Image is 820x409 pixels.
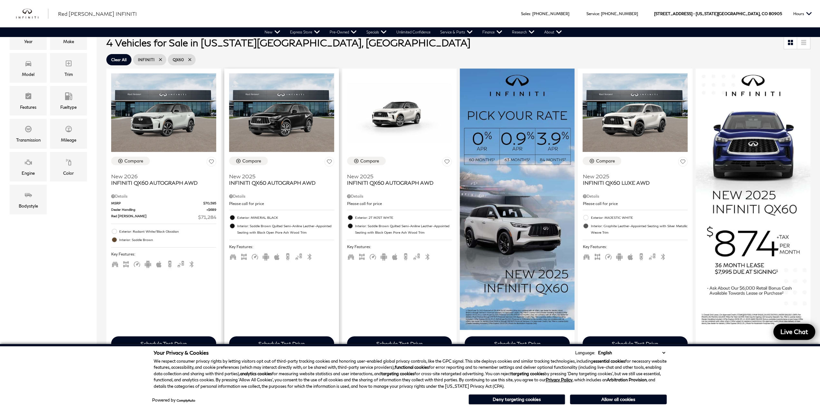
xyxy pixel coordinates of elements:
span: Backup Camera [637,254,645,258]
a: New [260,27,285,37]
div: Bodystyle [19,202,38,209]
span: Adaptive Cruise Control [604,254,612,258]
span: Fueltype [65,91,72,104]
span: Exterior: MAJESTIC WHITE [591,214,688,221]
span: Bluetooth [659,254,667,258]
div: FeaturesFeatures [10,86,47,116]
span: Please call for price [347,201,382,206]
span: QX60 [173,56,184,64]
span: Adaptive Cruise Control [251,254,259,258]
span: Exterior: Radiant White/Black Obsidian [119,228,216,235]
span: Mileage [65,124,72,136]
a: New 2025INFINITI QX60 AUTOGRAPH AWD [229,169,334,186]
span: Apple Car-Play [273,254,281,258]
span: Android Auto [615,254,623,258]
button: Compare Vehicle [583,157,621,165]
a: Specials [362,27,391,37]
span: Interior: Saddle Brown Quilted Semi-Aniline Leather-Appointed Seating with Black Open Pore Ash Wo... [355,223,452,236]
div: Pricing Details - INFINITI QX60 LUXE AWD [583,193,688,199]
span: Android Auto [262,254,270,258]
div: Schedule Test Drive - INFINITI QX60 LUXE AWD [583,336,688,351]
button: Compare Vehicle [229,157,268,165]
nav: Main Navigation [260,27,567,37]
span: AWD [593,254,601,258]
span: Model [24,58,32,71]
div: Features [20,104,36,111]
span: Third Row Seats [229,254,237,258]
span: Third Row Seats [583,254,590,258]
span: Apple Car-Play [626,254,634,258]
span: Blind Spot Monitor [648,254,656,258]
div: Color [63,170,74,177]
span: Clear All [111,56,127,64]
div: Schedule Test Drive - INFINITI QX60 AUTOGRAPH AWD [347,336,452,351]
span: Trim [65,58,72,71]
span: Key Features : [347,243,452,250]
span: Bodystyle [24,190,32,202]
span: INFINITI QX60 AUTOGRAPH AWD [347,180,447,186]
div: Powered by [152,398,195,402]
div: Compare [242,158,261,164]
div: Year [24,38,33,45]
span: $71,284 [198,214,216,220]
span: Interior: Saddle Brown Quilted Semi-Aniline Leather-Appointed Seating with Black Open Pore Ash Wo... [237,223,334,236]
span: MSRP [111,201,203,206]
span: AWD [122,261,130,266]
span: Key Features : [229,243,334,250]
span: Adaptive Cruise Control [369,254,377,258]
div: Schedule Test Drive - INFINITI QX60 AUTOGRAPH AWD [229,336,334,351]
span: Exterior: 2T MJST WHTE [355,214,452,221]
span: Service [586,11,599,16]
img: INFINITI [16,9,48,19]
span: Red [PERSON_NAME] [111,214,198,220]
a: Red [PERSON_NAME] INFINITI [58,10,137,18]
a: [STREET_ADDRESS] • [US_STATE][GEOGRAPHIC_DATA], CO 80905 [654,11,782,16]
a: [PHONE_NUMBER] [601,11,638,16]
strong: targeting cookies [511,371,545,376]
span: Your Privacy & Cookies [154,349,209,356]
span: Sales [521,11,530,16]
span: Please call for price [583,201,617,206]
a: New 2026INFINITI QX60 AUTOGRAPH AWD [111,169,216,186]
div: TrimTrim [50,53,87,83]
span: AWD [358,254,366,258]
span: INFINITI QX60 LUXE AWD [583,180,683,186]
div: FueltypeFueltype [50,86,87,116]
button: Compare Vehicle [347,157,386,165]
strong: targeting cookies [381,371,414,376]
div: Pricing Details - INFINITI QX60 AUTOGRAPH AWD [347,193,452,199]
span: AWD [240,254,248,258]
div: Mileage [61,136,76,144]
span: Bluetooth [188,261,196,266]
span: Bluetooth [424,254,431,258]
button: Compare Vehicle [111,157,150,165]
span: Backup Camera [402,254,410,258]
div: Transmission [16,136,41,144]
div: TransmissionTransmission [10,119,47,148]
div: Model [22,71,34,78]
a: ComplyAuto [177,398,195,402]
strong: Arbitration Provision [607,377,647,382]
a: Dealer Handling $689 [111,207,216,212]
a: Unlimited Confidence [391,27,435,37]
div: Schedule Test Drive [465,336,570,351]
div: BodystyleBodystyle [10,185,47,214]
span: Please call for price [229,201,264,206]
div: Schedule Test Drive [612,340,658,347]
span: Key Features : [111,251,216,258]
span: : [530,11,531,16]
a: Finance [478,27,507,37]
img: 2025 INFINITI QX60 AUTOGRAPH AWD [347,73,452,152]
div: Schedule Test Drive [494,340,540,347]
span: Exterior: MINERAL BLACK [237,214,334,221]
span: Transmission [24,124,32,136]
u: Privacy Policy [546,377,573,382]
span: Apple Car-Play [391,254,399,258]
div: Pricing Details - INFINITI QX60 AUTOGRAPH AWD [111,193,216,199]
strong: analytics cookies [240,371,272,376]
div: Schedule Test Drive [258,340,305,347]
span: Interior: Saddle Brown [119,237,216,243]
a: About [539,27,567,37]
p: We respect consumer privacy rights by letting visitors opt out of third-party tracking cookies an... [154,358,667,390]
div: Fueltype [60,104,77,111]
